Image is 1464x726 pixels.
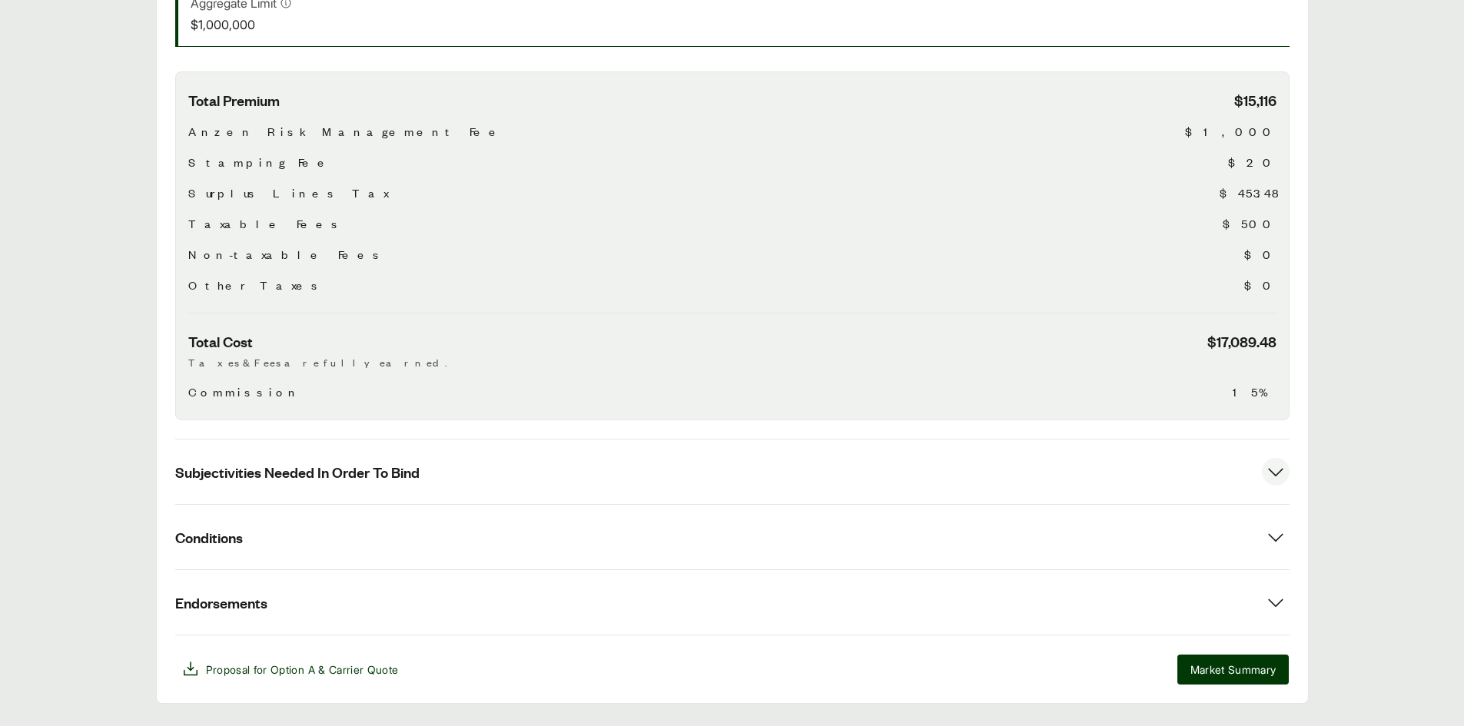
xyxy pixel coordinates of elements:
[1228,153,1276,171] span: $20
[271,663,315,676] span: Option A
[188,245,385,264] span: Non-taxable Fees
[318,663,398,676] span: & Carrier Quote
[1220,184,1276,202] span: $453.48
[188,184,388,202] span: Surplus Lines Tax
[1244,276,1276,294] span: $0
[188,354,1276,370] p: Taxes & Fees are fully earned.
[175,505,1290,569] button: Conditions
[175,528,243,547] span: Conditions
[175,654,405,685] button: Proposal for Option A & Carrier Quote
[1190,661,1276,678] span: Market Summary
[188,153,333,171] span: Stamping Fee
[1185,122,1276,141] span: $1,000
[1207,332,1276,351] span: $17,089.48
[206,661,399,678] span: Proposal for
[1177,655,1290,685] button: Market Summary
[1234,91,1276,110] span: $15,116
[188,91,280,110] span: Total Premium
[175,462,420,482] span: Subjectivities Needed In Order To Bind
[188,332,253,351] span: Total Cost
[188,383,301,401] span: Commission
[175,570,1290,635] button: Endorsements
[175,439,1290,504] button: Subjectivities Needed In Order To Bind
[175,593,267,612] span: Endorsements
[1223,214,1276,233] span: $500
[191,15,292,34] p: $1,000,000
[1233,383,1276,401] span: 15%
[188,214,344,233] span: Taxable Fees
[1244,245,1276,264] span: $0
[188,276,324,294] span: Other Taxes
[188,122,504,141] span: Anzen Risk Management Fee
